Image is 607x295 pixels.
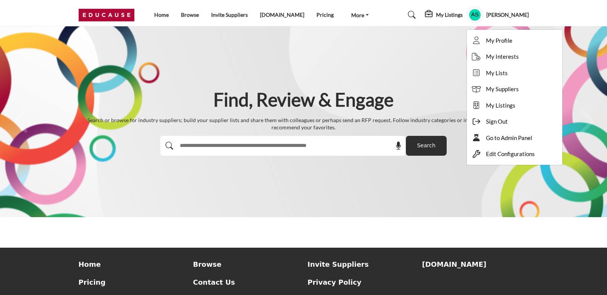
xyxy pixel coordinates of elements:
a: My Listings [467,97,562,114]
h5: [PERSON_NAME] [486,11,529,19]
h1: Find, Review & Engage [213,88,394,111]
a: Home [154,11,169,18]
a: My Suppliers [467,81,562,97]
span: My Lists [486,69,508,77]
a: Invite Suppliers [211,11,248,18]
span: My Profile [486,36,512,45]
a: More [346,10,374,20]
div: My Listings [425,10,463,19]
a: Browse [181,11,199,18]
span: Sign Out [486,117,508,126]
a: My Interests [467,48,562,65]
span: My Suppliers [486,85,519,93]
a: Pricing [316,11,334,18]
button: Search [406,136,447,156]
span: Edit Configurations [486,150,535,158]
span: Search [417,142,435,150]
img: Site Logo [79,9,139,21]
a: My Profile [467,32,562,49]
a: Home [79,259,185,269]
a: [DOMAIN_NAME] [422,259,529,269]
a: Contact Us [193,277,300,287]
p: Search or browse for industry suppliers; build your supplier lists and share them with colleagues... [79,116,529,131]
a: Pricing [79,277,185,287]
a: [DOMAIN_NAME] [260,11,304,18]
h5: My Listings [436,11,463,18]
a: Search [400,9,421,21]
button: Show hide supplier dropdown [467,6,483,23]
a: Browse [193,259,300,269]
span: My Listings [486,101,515,110]
span: My Interests [486,52,519,61]
a: Invite Suppliers [308,259,414,269]
a: Privacy Policy [308,277,414,287]
a: My Lists [467,65,562,81]
span: Go to Admin Panel [486,134,532,142]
